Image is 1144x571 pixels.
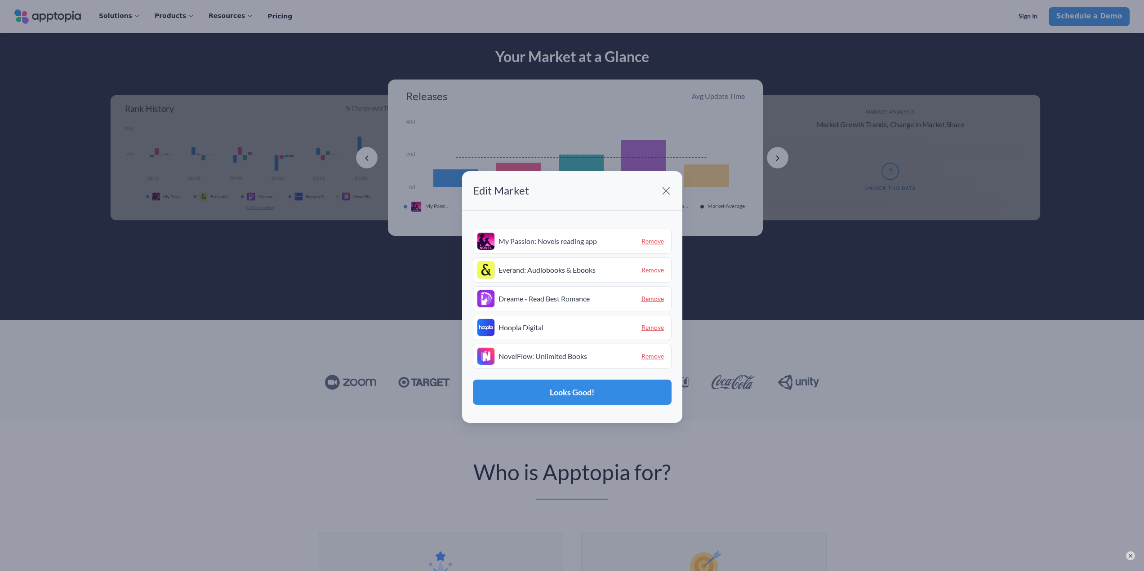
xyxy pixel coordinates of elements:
[1126,551,1135,560] button: ×
[499,352,634,360] span: NovelFlow: Unlimited Books
[477,319,495,336] img: Hoopla Digital icon
[477,232,495,250] img: My Passion: Novels reading app icon
[638,292,668,305] span: Remove
[473,185,529,196] p: Edit Market
[499,266,634,274] span: Everand: Audiobooks & Ebooks
[477,261,495,279] img: Everand: Audiobooks & Ebooks icon
[638,349,668,363] span: Remove
[473,380,672,405] button: Looks Good!
[638,320,668,334] span: Remove
[499,323,634,332] span: Hoopla Digital
[499,294,634,303] span: Dreame - Read Best Romance
[477,290,495,308] img: Dreame - Read Best Romance icon
[638,263,668,277] span: Remove
[499,237,634,245] span: My Passion: Novels reading app
[477,347,495,365] img: NovelFlow: Unlimited Books icon
[638,234,668,248] span: Remove
[550,388,594,396] span: Looks Good!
